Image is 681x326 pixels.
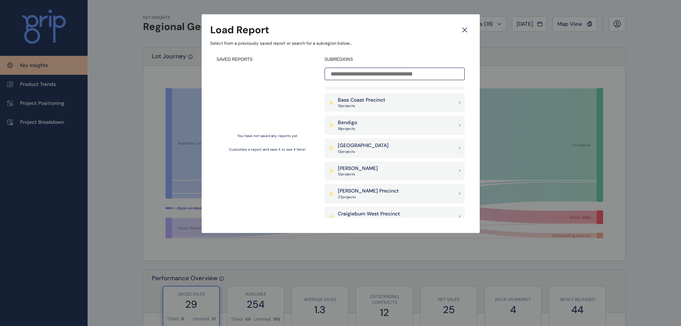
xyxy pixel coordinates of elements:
[338,97,385,104] p: Bass Coast Precinct
[338,188,399,195] p: [PERSON_NAME] Precinct
[325,57,465,63] h4: SUBREGIONS
[338,126,357,131] p: 19 project s
[237,133,297,138] p: You have not saved any reports yet
[338,210,400,218] p: Craigieburn West Precinct
[338,172,378,177] p: 12 project s
[338,142,389,149] p: [GEOGRAPHIC_DATA]
[338,103,385,108] p: 13 project s
[338,165,378,172] p: [PERSON_NAME]
[229,147,306,152] p: Customize a report and save it to see it here!
[338,149,389,154] p: 13 project s
[217,57,318,63] h4: SAVED REPORTS
[338,119,357,126] p: Bendigo
[338,195,399,200] p: 27 project s
[210,23,269,37] h3: Load Report
[210,40,471,47] p: Select from a previously saved report or search for a subregion below...
[338,217,400,222] p: 4 project s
